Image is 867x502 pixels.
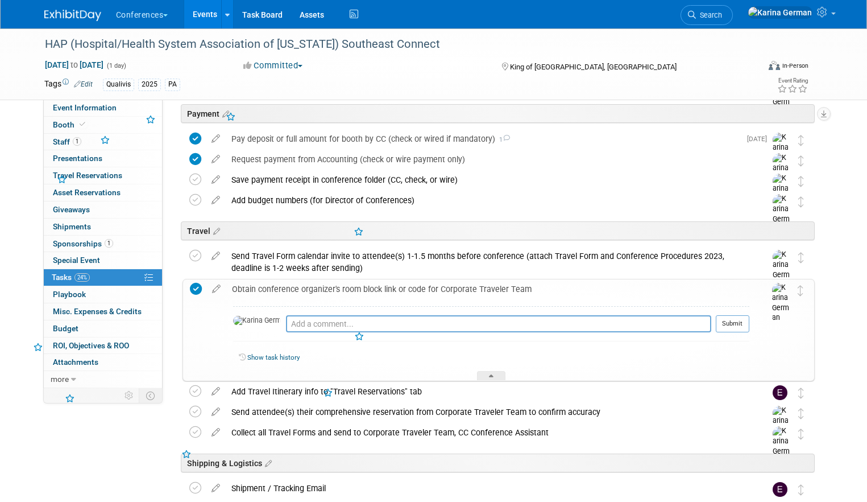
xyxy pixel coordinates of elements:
[695,59,808,76] div: Event Format
[226,191,750,210] div: Add budget numbers (for Director of Conferences)
[798,196,804,207] i: Move task
[105,239,113,248] span: 1
[772,283,789,323] img: Karina German
[782,61,808,70] div: In-Person
[44,78,93,91] td: Tags
[206,427,226,438] a: edit
[53,256,100,265] span: Special Event
[206,175,226,185] a: edit
[53,188,121,197] span: Asset Reservations
[798,408,804,419] i: Move task
[210,225,220,236] a: Edit sections
[44,184,162,201] a: Asset Reservations
[798,252,804,263] i: Move task
[181,454,815,472] div: Shipping & Logistics
[798,155,804,166] i: Move task
[44,201,162,218] a: Giveaways
[44,269,162,286] a: Tasks24%
[206,407,226,417] a: edit
[777,78,808,84] div: Event Rating
[44,134,162,150] a: Staff1
[53,307,142,316] span: Misc. Expenses & Credits
[773,174,790,214] img: Karina German
[69,60,80,69] span: to
[53,290,86,299] span: Playbook
[53,171,122,180] span: Travel Reservations
[773,133,790,173] img: Karina German
[773,385,787,400] img: Erin Anderson
[226,170,750,190] div: Save payment receipt in conference folder (CC, check, or wire)
[239,60,307,72] button: Committed
[226,279,749,299] div: Obtain conference organizer's room block link or code for Corporate Traveler Team
[44,371,162,388] a: more
[233,316,280,326] img: Karina German
[226,246,750,278] div: Send Travel Form calendar invite to attendee(s) 1-1.5 months before conference (attach Travel For...
[44,354,162,371] a: Attachments
[747,135,773,143] span: [DATE]
[219,108,229,119] a: Edit sections
[226,382,750,401] div: Add Travel Itinerary info to "Travel Reservations" tab
[53,357,98,367] span: Attachments
[716,315,749,332] button: Submit
[74,80,93,88] a: Edit
[773,406,790,446] img: Karina German
[769,61,780,70] img: Format-Inperson.png
[53,324,78,333] span: Budget
[44,252,162,269] a: Special Event
[44,338,162,354] a: ROI, Objectives & ROO
[696,11,722,19] span: Search
[73,137,81,146] span: 1
[681,5,733,25] a: Search
[52,273,90,282] span: Tasks
[510,63,677,71] span: King of [GEOGRAPHIC_DATA], [GEOGRAPHIC_DATA]
[106,62,126,69] span: (1 day)
[44,286,162,303] a: Playbook
[53,205,90,214] span: Giveaways
[53,222,91,231] span: Shipments
[44,167,162,184] a: Travel Reservations
[798,176,804,187] i: Move task
[206,386,226,397] a: edit
[165,79,180,90] div: PA
[206,154,226,164] a: edit
[748,6,812,19] img: Karina German
[206,483,226,493] a: edit
[798,388,804,398] i: Move task
[53,120,88,129] span: Booth
[44,60,104,70] span: [DATE] [DATE]
[44,219,162,235] a: Shipments
[119,388,139,403] td: Personalize Event Tab Strip
[262,457,272,468] a: Edit sections
[181,104,815,123] div: Payment
[53,239,113,248] span: Sponsorships
[44,236,162,252] a: Sponsorships1
[226,129,740,149] div: Pay deposit or full amount for booth by CC (check or wired if mandatory)
[798,285,803,296] i: Move task
[53,341,129,350] span: ROI, Objectives & ROO
[773,426,790,467] img: Karina German
[103,79,134,90] div: Qualivis
[53,154,102,163] span: Presentations
[51,375,69,384] span: more
[139,388,162,403] td: Toggle Event Tabs
[44,303,162,320] a: Misc. Expenses & Credits
[226,423,750,442] div: Collect all Travel Forms and send to Corporate Traveler Team, CC Conference Assistant
[226,402,750,422] div: Send attendee(s) their comprehensive reservation from Corporate Traveler Team to confirm accuracy
[495,136,510,143] span: 1
[181,221,815,240] div: Travel
[798,135,804,146] i: Move task
[44,117,162,133] a: Booth
[206,284,226,294] a: edit
[206,195,226,205] a: edit
[41,34,744,55] div: HAP (Hospital/Health System Association of [US_STATE]) Southeast Connect
[44,320,162,337] a: Budget
[53,137,81,146] span: Staff
[773,194,790,234] img: Karina German
[226,150,750,169] div: Request payment from Accounting (check or wire payment only)
[206,251,226,261] a: edit
[226,479,750,498] div: Shipment / Tracking Email
[206,134,226,144] a: edit
[773,153,790,194] img: Karina German
[247,353,300,361] a: Show task history
[74,273,90,282] span: 24%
